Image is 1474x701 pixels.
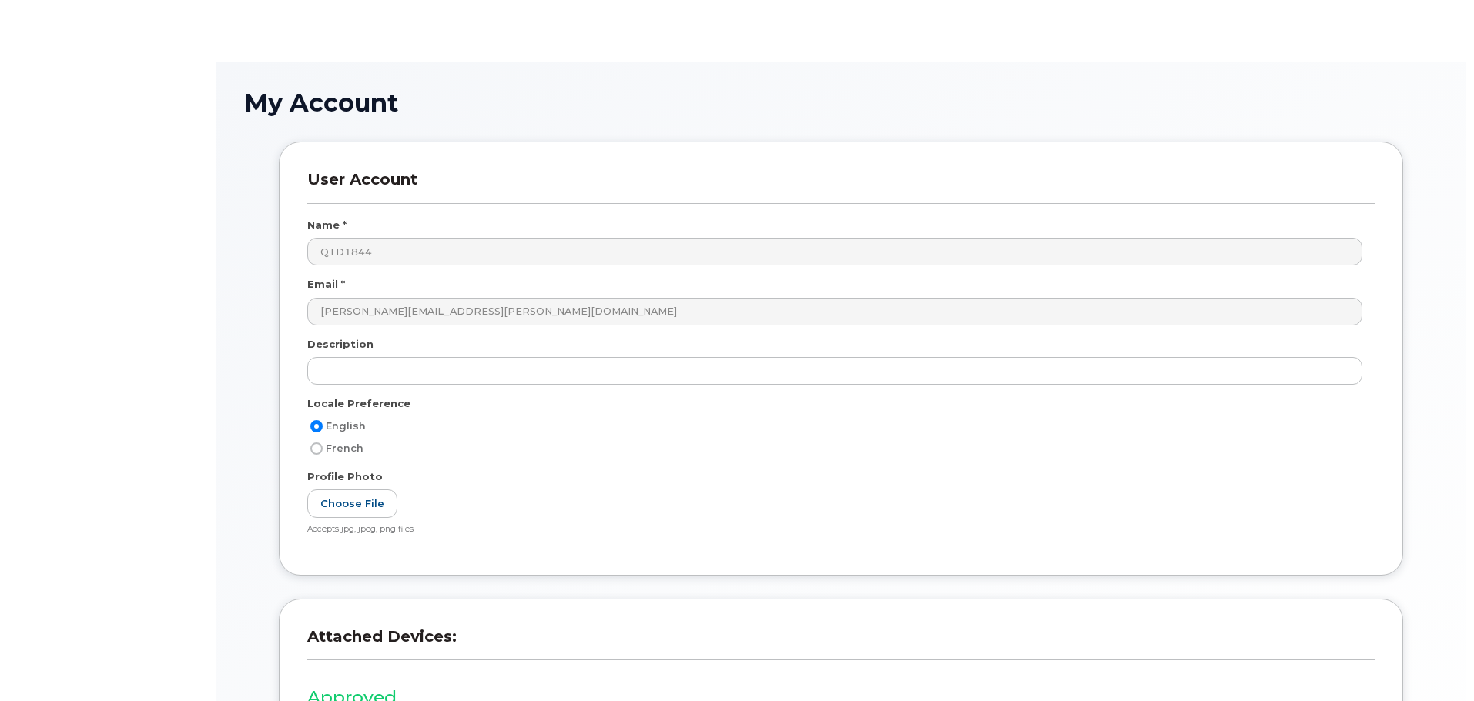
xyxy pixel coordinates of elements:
span: French [326,442,363,454]
label: Choose File [307,489,397,518]
span: English [326,420,366,432]
label: Email * [307,277,345,292]
h3: User Account [307,170,1375,203]
label: Name * [307,218,347,232]
label: Locale Preference [307,396,410,411]
label: Description [307,337,374,352]
input: French [310,442,323,455]
h1: My Account [244,89,1438,116]
div: Accepts jpg, jpeg, png files [307,524,1362,536]
h3: Attached Devices: [307,627,1375,660]
label: Profile Photo [307,469,383,484]
input: English [310,420,323,432]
